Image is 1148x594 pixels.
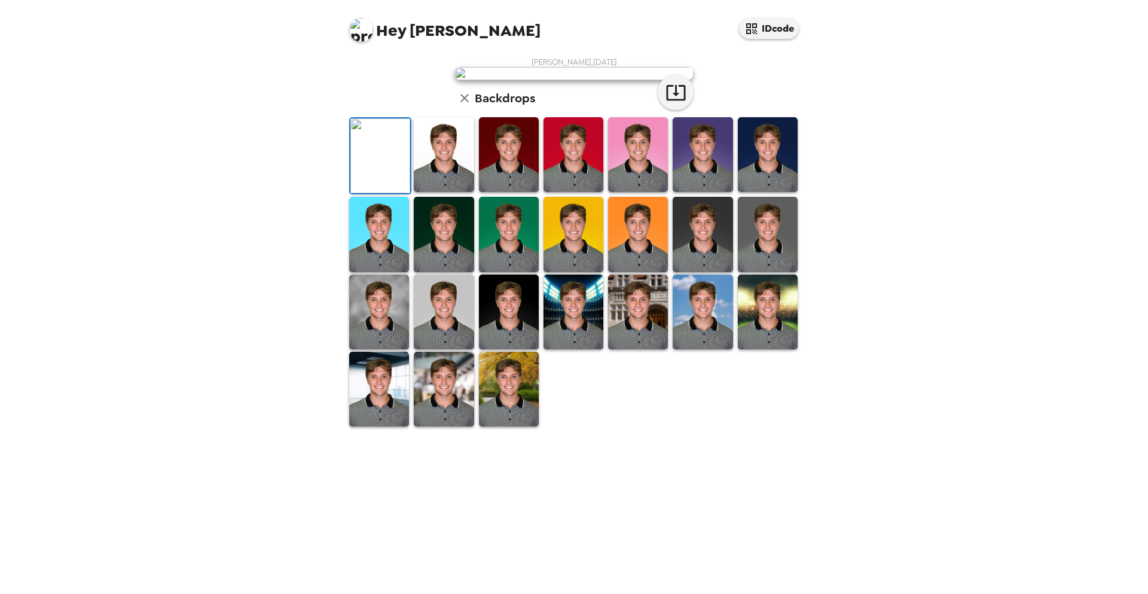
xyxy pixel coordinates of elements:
button: IDcode [739,18,799,39]
img: profile pic [349,18,373,42]
img: user [454,67,694,80]
img: Original [350,118,410,193]
h6: Backdrops [475,89,535,108]
span: Hey [376,20,406,41]
span: [PERSON_NAME] , [DATE] [532,57,617,67]
span: [PERSON_NAME] [349,12,541,39]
